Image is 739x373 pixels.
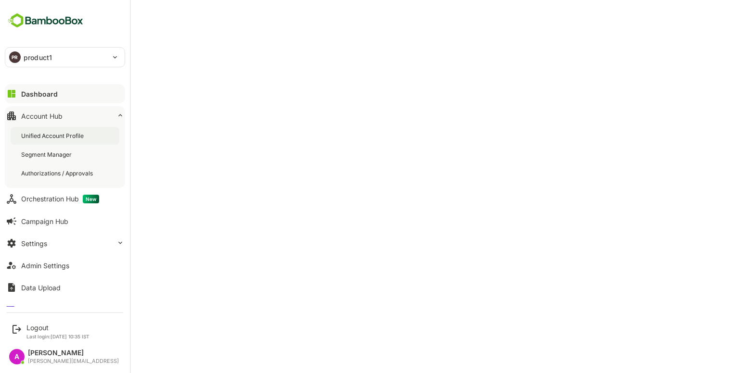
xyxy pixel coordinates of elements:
[21,150,74,159] div: Segment Manager
[21,112,63,120] div: Account Hub
[21,217,68,225] div: Campaign Hub
[5,48,125,67] div: PRproduct1
[5,211,125,231] button: Campaign Hub
[5,256,125,275] button: Admin Settings
[21,239,47,248] div: Settings
[5,189,125,209] button: Orchestration HubNew
[28,349,119,357] div: [PERSON_NAME]
[26,323,89,332] div: Logout
[21,195,99,203] div: Orchestration Hub
[83,195,99,203] span: New
[5,300,125,319] button: Lumo
[9,349,25,364] div: A
[28,358,119,364] div: [PERSON_NAME][EMAIL_ADDRESS]
[5,12,86,30] img: BambooboxFullLogoMark.5f36c76dfaba33ec1ec1367b70bb1252.svg
[21,169,95,177] div: Authorizations / Approvals
[21,90,58,98] div: Dashboard
[9,51,21,63] div: PR
[24,52,52,62] p: product1
[5,278,125,297] button: Data Upload
[5,106,125,125] button: Account Hub
[21,261,69,270] div: Admin Settings
[21,306,38,314] div: Lumo
[5,234,125,253] button: Settings
[5,84,125,103] button: Dashboard
[26,334,89,339] p: Last login: [DATE] 10:35 IST
[21,132,86,140] div: Unified Account Profile
[21,284,61,292] div: Data Upload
